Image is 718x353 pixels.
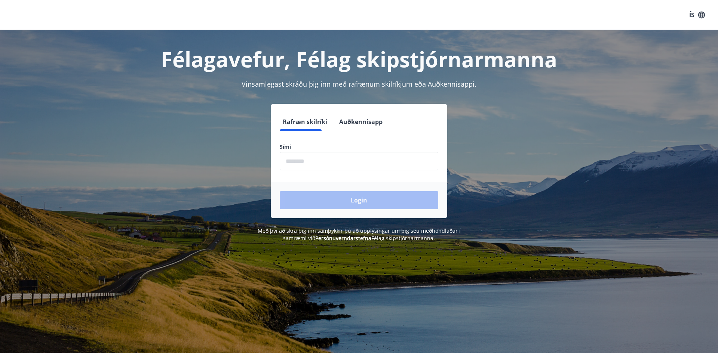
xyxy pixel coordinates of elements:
a: Persónuverndarstefna [315,235,371,242]
span: Vinsamlegast skráðu þig inn með rafrænum skilríkjum eða Auðkennisappi. [242,80,476,89]
button: ÍS [685,8,709,22]
h1: Félagavefur, Félag skipstjórnarmanna [99,45,619,73]
label: Sími [280,143,438,151]
span: Með því að skrá þig inn samþykkir þú að upplýsingar um þig séu meðhöndlaðar í samræmi við Félag s... [258,227,461,242]
button: Auðkennisapp [336,113,386,131]
button: Rafræn skilríki [280,113,330,131]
